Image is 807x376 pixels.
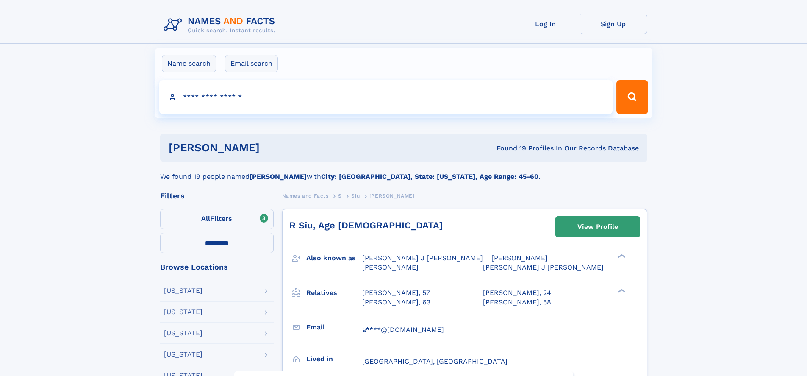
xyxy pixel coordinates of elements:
span: [PERSON_NAME] [491,254,548,262]
span: [PERSON_NAME] [362,263,419,271]
div: View Profile [577,217,618,237]
a: [PERSON_NAME], 63 [362,298,430,307]
button: Search Button [616,80,648,114]
a: [PERSON_NAME], 58 [483,298,551,307]
span: Siu [351,193,360,199]
a: Names and Facts [282,190,329,201]
span: [PERSON_NAME] [369,193,415,199]
span: All [201,214,210,223]
b: City: [GEOGRAPHIC_DATA], State: [US_STATE], Age Range: 45-60 [321,173,538,181]
div: ❯ [616,288,626,293]
div: [US_STATE] [164,309,202,315]
a: R Siu, Age [DEMOGRAPHIC_DATA] [289,220,443,231]
b: [PERSON_NAME] [250,173,307,181]
h3: Lived in [306,352,362,366]
a: [PERSON_NAME], 24 [483,288,551,298]
div: We found 19 people named with . [160,162,647,182]
label: Name search [162,55,216,72]
label: Email search [225,55,278,72]
div: [US_STATE] [164,351,202,358]
span: S [338,193,342,199]
input: search input [159,80,613,114]
span: [PERSON_NAME] J [PERSON_NAME] [362,254,483,262]
a: Log In [512,14,580,34]
div: Filters [160,192,274,200]
div: [US_STATE] [164,287,202,294]
a: Sign Up [580,14,647,34]
div: Found 19 Profiles In Our Records Database [378,144,639,153]
h3: Also known as [306,251,362,265]
h3: Email [306,320,362,334]
div: Browse Locations [160,263,274,271]
h3: Relatives [306,286,362,300]
span: [GEOGRAPHIC_DATA], [GEOGRAPHIC_DATA] [362,357,507,365]
a: S [338,190,342,201]
div: [US_STATE] [164,330,202,337]
img: Logo Names and Facts [160,14,282,36]
a: [PERSON_NAME], 57 [362,288,430,298]
span: [PERSON_NAME] J [PERSON_NAME] [483,263,604,271]
a: Siu [351,190,360,201]
label: Filters [160,209,274,229]
div: ❯ [616,253,626,259]
a: View Profile [556,217,640,237]
h1: [PERSON_NAME] [169,142,378,153]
